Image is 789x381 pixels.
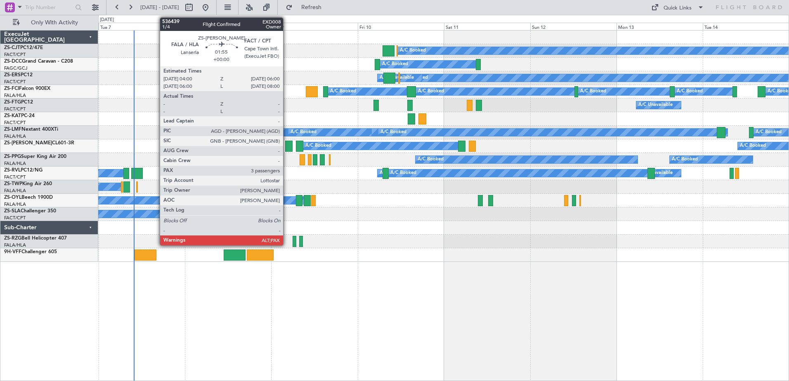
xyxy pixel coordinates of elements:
a: ZS-TWPKing Air 260 [4,181,52,186]
input: Trip Number [25,1,73,14]
span: ZS-[PERSON_NAME] [4,141,52,146]
a: FALA/HLA [4,133,26,139]
a: ZS-OYLBeech 1900D [4,195,53,200]
span: Refresh [294,5,329,10]
div: A/C Booked [390,167,416,179]
div: A/C Unavailable [380,72,414,84]
button: Quick Links [647,1,708,14]
span: ZS-FCI [4,86,19,91]
div: A/C Booked [291,126,317,139]
div: Mon 13 [617,23,703,30]
span: ZS-DCC [4,59,22,64]
div: Tue 7 [99,23,185,30]
a: ZS-RZGBell Helicopter 407 [4,236,67,241]
div: A/C Unavailable [638,167,673,179]
a: ZS-[PERSON_NAME]CL601-3R [4,141,74,146]
a: FACT/CPT [4,106,26,112]
a: ZS-KATPC-24 [4,113,35,118]
span: ZS-TWP [4,181,22,186]
span: ZS-CJT [4,45,20,50]
a: FACT/CPT [4,215,26,221]
a: FACT/CPT [4,52,26,58]
a: ZS-RVLPC12/NG [4,168,43,173]
a: ZS-SLAChallenger 350 [4,209,56,214]
div: A/C Unavailable [638,99,673,111]
div: A/C Booked [305,140,331,152]
div: A/C Booked [756,126,782,139]
span: ZS-ERS [4,73,21,78]
a: ZS-ERSPC12 [4,73,33,78]
div: [DATE] [100,16,114,24]
a: FALA/HLA [4,242,26,248]
div: A/C Booked [238,126,264,139]
button: Only With Activity [9,16,90,29]
div: Quick Links [664,4,692,12]
a: FALA/HLA [4,160,26,167]
span: ZS-KAT [4,113,21,118]
span: ZS-PPG [4,154,21,159]
div: Fri 10 [358,23,444,30]
a: ZS-LMFNextant 400XTi [4,127,58,132]
a: ZS-FTGPC12 [4,100,33,105]
div: A/C Booked [672,153,698,166]
a: FACT/CPT [4,120,26,126]
span: [DATE] - [DATE] [140,4,179,11]
div: A/C Booked [400,45,426,57]
a: ZS-FCIFalcon 900EX [4,86,50,91]
a: ZS-DCCGrand Caravan - C208 [4,59,73,64]
div: A/C Booked [418,153,444,166]
span: ZS-RZG [4,236,21,241]
button: Refresh [282,1,331,14]
span: ZS-OYL [4,195,21,200]
span: ZS-FTG [4,100,21,105]
a: FACT/CPT [4,174,26,180]
span: ZS-LMF [4,127,21,132]
span: ZS-RVL [4,168,21,173]
div: A/C Booked [418,85,444,98]
div: A/C Booked [382,58,408,71]
div: A/C Booked [580,85,606,98]
div: Sun 12 [530,23,617,30]
div: Wed 8 [185,23,271,30]
div: A/C Booked [677,85,703,98]
div: A/C Booked [740,140,766,152]
a: FAGC/GCJ [4,65,27,71]
div: A/C Booked [210,126,236,139]
div: A/C Unavailable [380,167,414,179]
div: A/C Booked [380,126,406,139]
a: ZS-CJTPC12/47E [4,45,43,50]
a: FACT/CPT [4,79,26,85]
div: Thu 9 [271,23,357,30]
a: ZS-PPGSuper King Air 200 [4,154,66,159]
a: FALA/HLA [4,201,26,207]
a: FALA/HLA [4,188,26,194]
span: 9H-VFF [4,249,21,254]
span: ZS-SLA [4,209,21,214]
div: Sat 11 [444,23,530,30]
span: Only With Activity [21,20,87,26]
div: Tue 14 [703,23,789,30]
a: FALA/HLA [4,92,26,99]
div: A/C Booked [330,85,356,98]
a: 9H-VFFChallenger 605 [4,249,57,254]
